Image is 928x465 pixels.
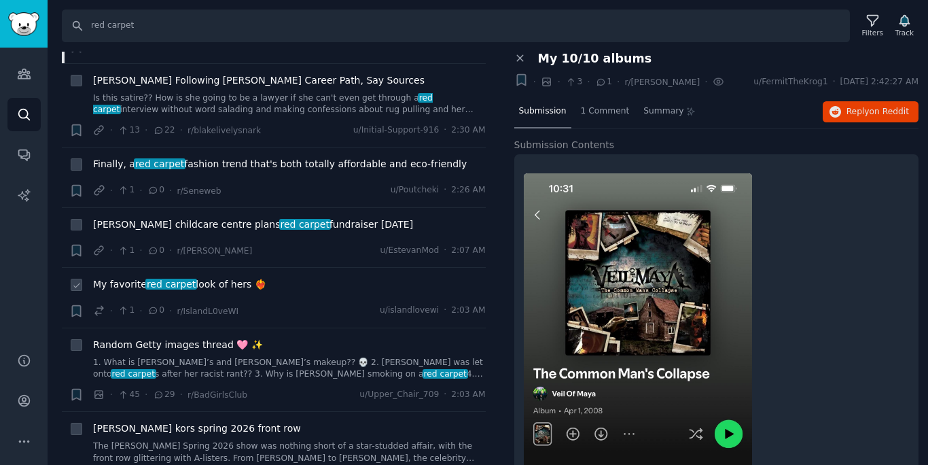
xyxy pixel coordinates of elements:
span: My 10/10 albums [538,52,652,66]
span: u/EstevanMod [380,245,440,257]
span: 2:03 AM [451,389,485,401]
span: u/Upper_Chair_709 [359,389,439,401]
span: · [833,76,836,88]
span: · [444,305,446,317]
span: [DATE] 2:42:27 AM [840,76,918,88]
span: · [557,75,560,89]
span: 0 [147,184,164,196]
span: · [533,75,536,89]
span: 3 [565,76,582,88]
span: red carpet [111,369,156,379]
span: · [169,304,172,318]
span: 1 [118,305,135,317]
span: · [169,184,172,198]
span: · [704,75,707,89]
span: 1 [595,76,612,88]
a: My favoritered carpetlook of hers ❤‍🔥 [93,277,266,292]
a: [PERSON_NAME] kors spring 2026 front row [93,421,301,436]
span: · [444,389,446,401]
div: Filters [862,28,883,37]
span: 45 [118,389,140,401]
span: 0 [147,305,164,317]
span: 2:30 AM [451,124,485,137]
span: red carpet [423,369,468,379]
span: u/Poutcheki [391,184,439,196]
span: 1 [118,245,135,257]
span: r/Seneweb [177,186,221,196]
span: 2:03 AM [451,305,485,317]
span: 29 [153,389,175,401]
span: u/FermitTheKrog1 [753,76,827,88]
span: 22 [153,124,175,137]
span: 2:26 AM [451,184,485,196]
input: Search Keyword [62,10,850,42]
span: · [180,387,183,402]
span: red carpet [279,219,331,230]
span: Submission Contents [514,138,615,152]
span: · [444,184,446,196]
span: · [110,243,113,258]
span: u/islandlovewi [380,305,439,317]
a: Random Getty images thread 🩷 ✨ [93,338,263,352]
span: · [110,387,113,402]
span: · [617,75,620,89]
span: Reply [846,106,909,118]
div: Track [895,28,914,37]
a: [PERSON_NAME] Following [PERSON_NAME] Career Path, Say Sources [93,73,425,88]
span: 1 [118,184,135,196]
span: · [145,123,147,137]
span: r/[PERSON_NAME] [177,42,252,52]
span: Submission [519,105,567,118]
button: Track [891,12,918,40]
a: The [PERSON_NAME] Spring 2026 show was nothing short of a star-studded affair, with the front row... [93,441,486,464]
span: r/BadGirlsClub [188,390,247,400]
button: Replyon Reddit [823,101,918,123]
a: Finally, ared carpetfashion trend that's both totally affordable and eco-friendly [93,157,467,171]
span: r/IslandL0veWI [177,307,238,316]
span: · [139,304,142,318]
span: · [139,184,142,198]
span: on Reddit [870,107,909,116]
span: 2:07 AM [451,245,485,257]
span: red carpet [145,279,197,290]
a: Is this satire?? How is she going to be a lawyer if she can't even get through ared carpetintervi... [93,92,486,116]
span: r/[PERSON_NAME] [177,246,252,256]
span: · [110,184,113,198]
span: 1 Comment [581,105,630,118]
span: · [587,75,590,89]
span: · [139,243,142,258]
span: Finally, a fashion trend that's both totally affordable and eco-friendly [93,157,467,171]
img: GummySearch logo [8,12,39,36]
a: [PERSON_NAME] childcare centre plansred carpetfundraiser [DATE] [93,218,413,232]
span: My favorite look of hers ❤‍🔥 [93,277,266,292]
span: · [110,123,113,137]
a: 1. What is [PERSON_NAME]’s and [PERSON_NAME]’s makeup?? 💀 2. [PERSON_NAME] was let ontored carpet... [93,357,486,381]
span: · [180,123,183,137]
span: 13 [118,124,140,137]
span: 0 [147,245,164,257]
span: [PERSON_NAME] childcare centre plans fundraiser [DATE] [93,218,413,232]
span: Summary [643,105,683,118]
span: · [110,304,113,318]
span: red carpet [134,158,185,169]
span: u/Initial-Support-916 [353,124,439,137]
span: · [444,245,446,257]
span: r/blakelivelysnark [188,126,261,135]
span: · [169,243,172,258]
span: r/[PERSON_NAME] [624,77,700,87]
span: · [145,387,147,402]
span: · [444,124,446,137]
